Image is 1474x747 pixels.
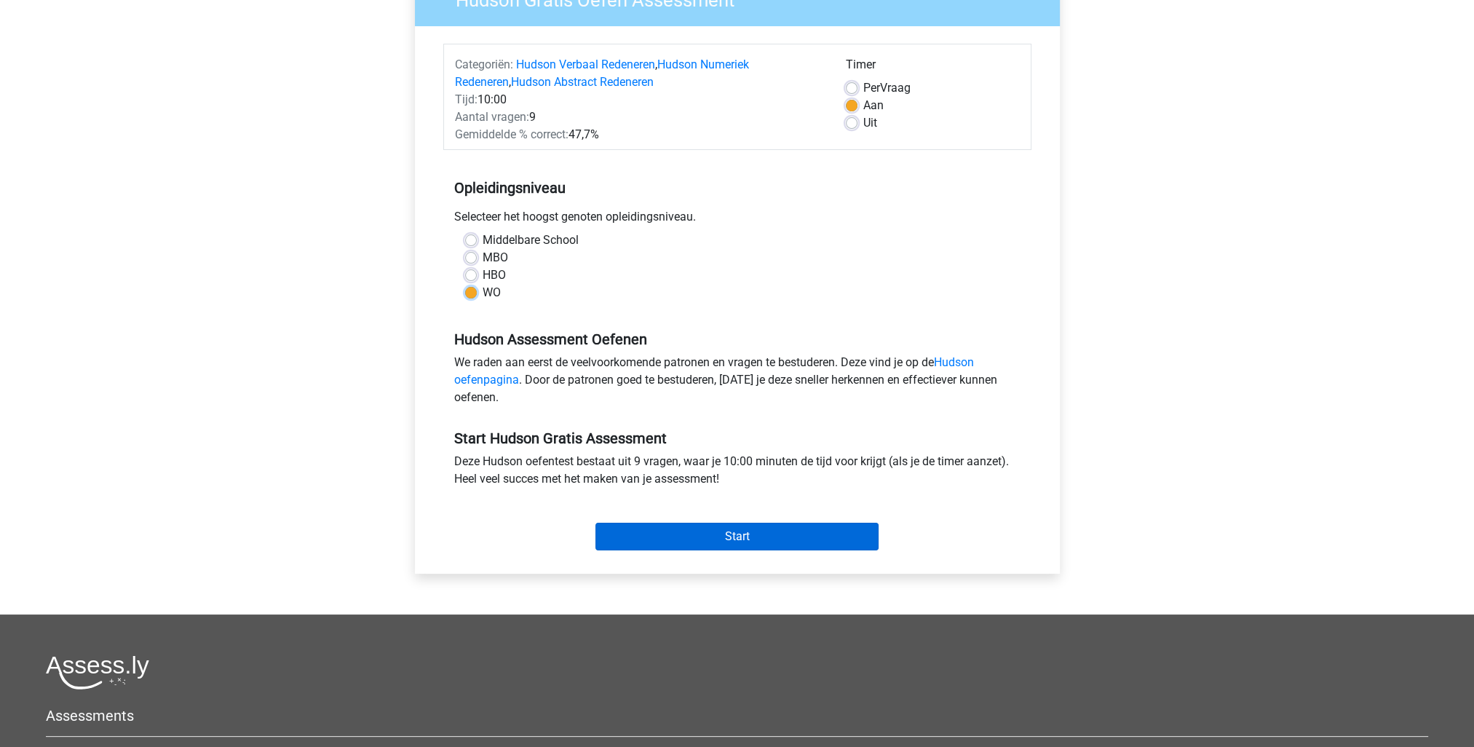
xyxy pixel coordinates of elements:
h5: Start Hudson Gratis Assessment [454,430,1021,447]
img: Assessly logo [46,655,149,689]
label: Vraag [863,79,911,97]
span: Aantal vragen: [455,110,529,124]
div: Timer [846,56,1020,79]
span: Gemiddelde % correct: [455,127,568,141]
div: 10:00 [444,91,835,108]
h5: Hudson Assessment Oefenen [454,331,1021,348]
input: Start [595,523,879,550]
span: Categoriën: [455,58,513,71]
div: 9 [444,108,835,126]
span: Tijd: [455,92,478,106]
span: Per [863,81,880,95]
div: , , [444,56,835,91]
label: MBO [483,249,508,266]
a: Hudson Abstract Redeneren [511,75,654,89]
h5: Assessments [46,707,1428,724]
div: 47,7% [444,126,835,143]
h5: Opleidingsniveau [454,173,1021,202]
label: Aan [863,97,884,114]
label: Uit [863,114,877,132]
label: Middelbare School [483,232,579,249]
div: Selecteer het hoogst genoten opleidingsniveau. [443,208,1031,232]
div: We raden aan eerst de veelvoorkomende patronen en vragen te bestuderen. Deze vind je op de . Door... [443,354,1031,412]
a: Hudson Verbaal Redeneren [516,58,655,71]
label: WO [483,284,501,301]
div: Deze Hudson oefentest bestaat uit 9 vragen, waar je 10:00 minuten de tijd voor krijgt (als je de ... [443,453,1031,494]
label: HBO [483,266,506,284]
a: Hudson Numeriek Redeneren [455,58,749,89]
